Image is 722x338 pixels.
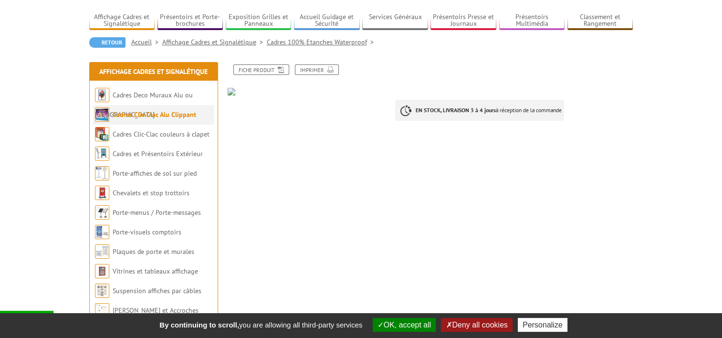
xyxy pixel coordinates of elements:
[499,13,565,29] a: Présentoirs Multimédia
[95,186,109,200] img: Chevalets et stop trottoirs
[362,13,428,29] a: Services Généraux
[395,100,564,121] p: à réception de la commande
[113,169,197,178] a: Porte-affiches de sol sur pied
[95,147,109,161] img: Cadres et Présentoirs Extérieur
[162,38,267,46] a: Affichage Cadres et Signalétique
[416,106,496,114] strong: EN STOCK, LIVRAISON 3 à 4 jours
[113,110,196,119] a: Cadres Clic-Clac Alu Clippant
[95,264,109,278] img: Vitrines et tableaux affichage
[294,13,360,29] a: Accueil Guidage et Sécurité
[113,286,201,295] a: Suspension affiches par câbles
[95,225,109,239] img: Porte-visuels comptoirs
[95,166,109,180] img: Porte-affiches de sol sur pied
[89,13,155,29] a: Affichage Cadres et Signalétique
[95,88,109,102] img: Cadres Deco Muraux Alu ou Bois
[95,91,193,119] a: Cadres Deco Muraux Alu ou [GEOGRAPHIC_DATA]
[95,205,109,220] img: Porte-menus / Porte-messages
[518,318,567,332] button: Personalize (modal window)
[113,208,201,217] a: Porte-menus / Porte-messages
[95,306,199,334] a: [PERSON_NAME] et Accroches tableaux
[267,38,377,46] a: Cadres 100% Etanches Waterproof
[89,37,126,48] a: Retour
[113,247,194,256] a: Plaques de porte et murales
[155,321,367,329] span: you are allowing all third-party services
[113,149,203,158] a: Cadres et Présentoirs Extérieur
[373,318,436,332] button: OK, accept all
[430,13,496,29] a: Présentoirs Presse et Journaux
[157,13,223,29] a: Présentoirs et Porte-brochures
[113,228,181,236] a: Porte-visuels comptoirs
[113,267,198,275] a: Vitrines et tableaux affichage
[95,284,109,298] img: Suspension affiches par câbles
[99,67,208,76] a: Affichage Cadres et Signalétique
[159,321,239,329] strong: By continuing to scroll,
[95,303,109,317] img: Cimaises et Accroches tableaux
[113,130,209,138] a: Cadres Clic-Clac couleurs à clapet
[295,64,339,75] a: Imprimer
[95,244,109,259] img: Plaques de porte et murales
[131,38,162,46] a: Accueil
[567,13,633,29] a: Classement et Rangement
[441,318,513,332] button: Deny all cookies
[113,189,189,197] a: Chevalets et stop trottoirs
[233,64,289,75] a: Fiche produit
[226,13,292,29] a: Exposition Grilles et Panneaux
[95,127,109,141] img: Cadres Clic-Clac couleurs à clapet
